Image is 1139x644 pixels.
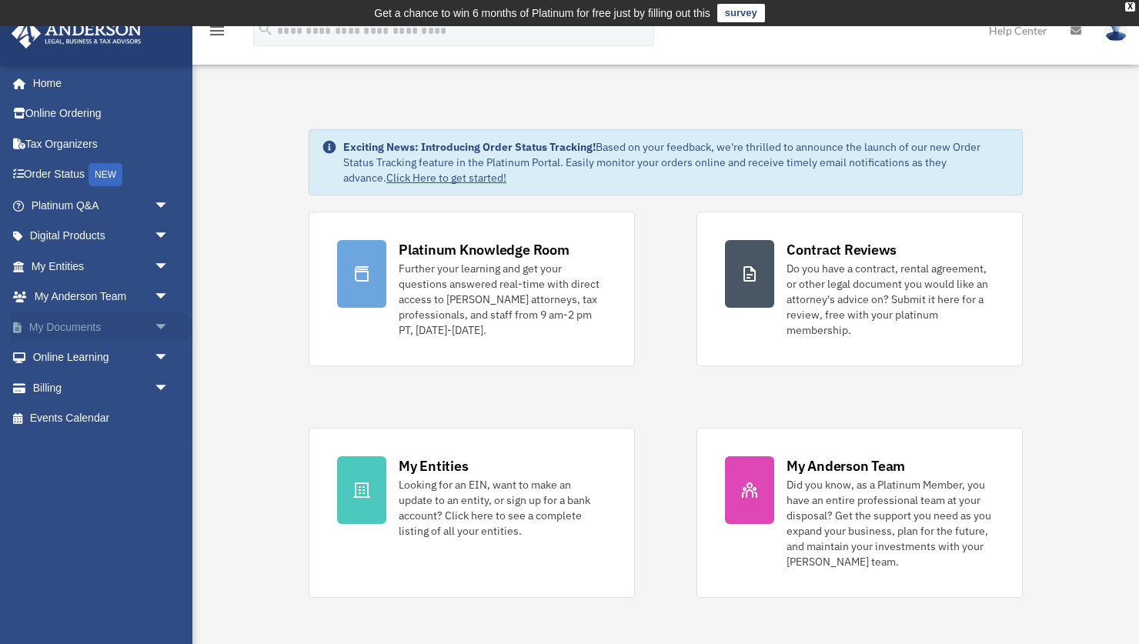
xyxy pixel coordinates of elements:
div: Get a chance to win 6 months of Platinum for free just by filling out this [374,4,710,22]
span: arrow_drop_down [154,372,185,404]
span: arrow_drop_down [154,312,185,343]
a: Tax Organizers [11,128,192,159]
a: Order StatusNEW [11,159,192,191]
strong: Exciting News: Introducing Order Status Tracking! [343,140,596,154]
div: My Entities [399,456,468,475]
span: arrow_drop_down [154,342,185,374]
a: My Anderson Team Did you know, as a Platinum Member, you have an entire professional team at your... [696,428,1023,598]
a: Billingarrow_drop_down [11,372,192,403]
a: Platinum Knowledge Room Further your learning and get your questions answered real-time with dire... [309,212,635,366]
a: Events Calendar [11,403,192,434]
div: Looking for an EIN, want to make an update to an entity, or sign up for a bank account? Click her... [399,477,606,539]
div: Do you have a contract, rental agreement, or other legal document you would like an attorney's ad... [787,261,994,338]
div: Did you know, as a Platinum Member, you have an entire professional team at your disposal? Get th... [787,477,994,569]
div: Platinum Knowledge Room [399,240,569,259]
a: Digital Productsarrow_drop_down [11,221,192,252]
span: arrow_drop_down [154,190,185,222]
a: survey [717,4,765,22]
a: My Entities Looking for an EIN, want to make an update to an entity, or sign up for a bank accoun... [309,428,635,598]
div: Based on your feedback, we're thrilled to announce the launch of our new Order Status Tracking fe... [343,139,1010,185]
a: Home [11,68,185,98]
span: arrow_drop_down [154,282,185,313]
a: menu [208,27,226,40]
div: close [1125,2,1135,12]
a: My Documentsarrow_drop_down [11,312,192,342]
img: Anderson Advisors Platinum Portal [7,18,146,48]
i: menu [208,22,226,40]
div: NEW [89,163,122,186]
a: Contract Reviews Do you have a contract, rental agreement, or other legal document you would like... [696,212,1023,366]
img: User Pic [1104,19,1127,42]
span: arrow_drop_down [154,251,185,282]
a: My Entitiesarrow_drop_down [11,251,192,282]
a: Online Ordering [11,98,192,129]
div: Contract Reviews [787,240,897,259]
a: Platinum Q&Aarrow_drop_down [11,190,192,221]
a: Online Learningarrow_drop_down [11,342,192,373]
div: Further your learning and get your questions answered real-time with direct access to [PERSON_NAM... [399,261,606,338]
a: My Anderson Teamarrow_drop_down [11,282,192,312]
a: Click Here to get started! [386,171,506,185]
div: My Anderson Team [787,456,905,475]
i: search [257,21,274,38]
span: arrow_drop_down [154,221,185,252]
